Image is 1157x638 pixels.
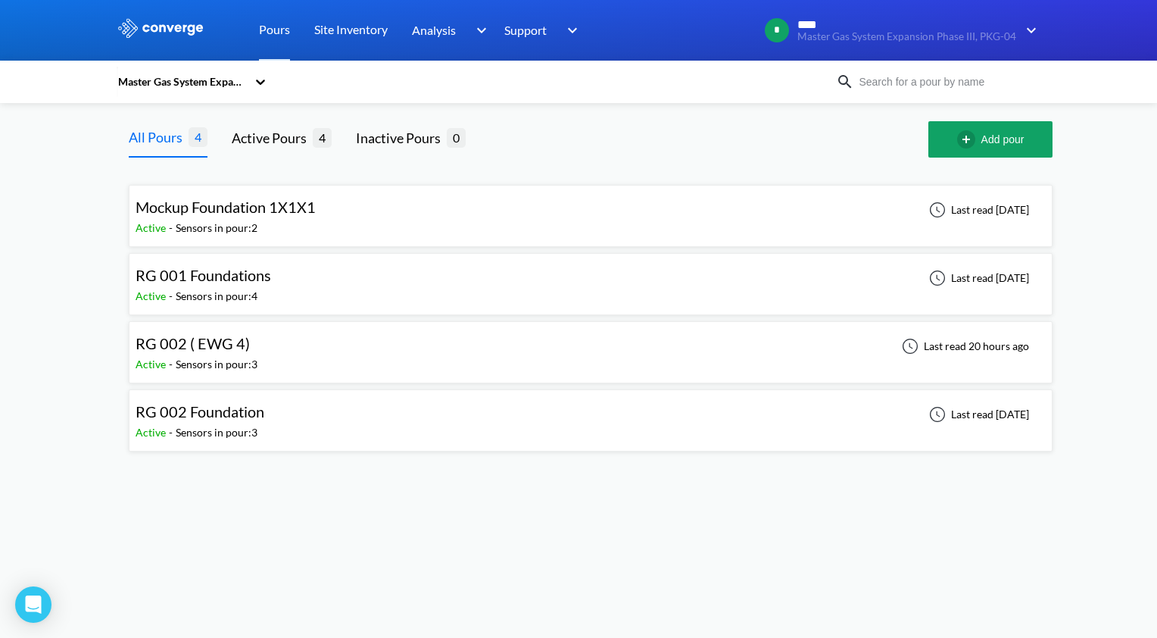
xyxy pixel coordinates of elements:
[412,20,456,39] span: Analysis
[15,586,51,623] div: Open Intercom Messenger
[1016,21,1040,39] img: downArrow.svg
[117,73,247,90] div: Master Gas System Expansion Phase III, PKG-04
[169,426,176,439] span: -
[176,356,257,373] div: Sensors in pour: 3
[836,73,854,91] img: icon-search.svg
[129,339,1053,352] a: RG 002 ( EWG 4)Active-Sensors in pour:3Last read 20 hours ago
[129,202,1053,215] a: Mockup Foundation 1X1X1Active-Sensors in pour:2Last read [DATE]
[136,289,169,302] span: Active
[313,128,332,147] span: 4
[136,221,169,234] span: Active
[169,221,176,234] span: -
[136,402,264,421] span: RG 002 Foundation
[136,266,271,284] span: RG 001 Foundations
[169,289,176,302] span: -
[957,130,981,149] img: add-circle-outline.svg
[466,21,491,39] img: downArrow.svg
[129,407,1053,420] a: RG 002 FoundationActive-Sensors in pour:3Last read [DATE]
[504,20,547,39] span: Support
[129,127,189,148] div: All Pours
[129,271,1053,283] a: RG 001 FoundationsActive-Sensors in pour:4Last read [DATE]
[189,127,207,146] span: 4
[928,121,1053,158] button: Add pour
[232,127,313,149] div: Active Pours
[136,426,169,439] span: Active
[176,424,257,441] div: Sensors in pour: 3
[117,18,204,38] img: logo_ewhite.svg
[176,288,257,305] div: Sensors in pour: 4
[854,73,1037,90] input: Search for a pour by name
[557,21,582,39] img: downArrow.svg
[356,127,447,149] div: Inactive Pours
[921,201,1034,219] div: Last read [DATE]
[136,198,316,216] span: Mockup Foundation 1X1X1
[447,128,466,147] span: 0
[921,405,1034,424] div: Last read [DATE]
[136,358,169,371] span: Active
[176,220,257,236] div: Sensors in pour: 2
[169,358,176,371] span: -
[921,269,1034,287] div: Last read [DATE]
[797,31,1016,42] span: Master Gas System Expansion Phase III, PKG-04
[136,334,250,352] span: RG 002 ( EWG 4)
[893,337,1034,355] div: Last read 20 hours ago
